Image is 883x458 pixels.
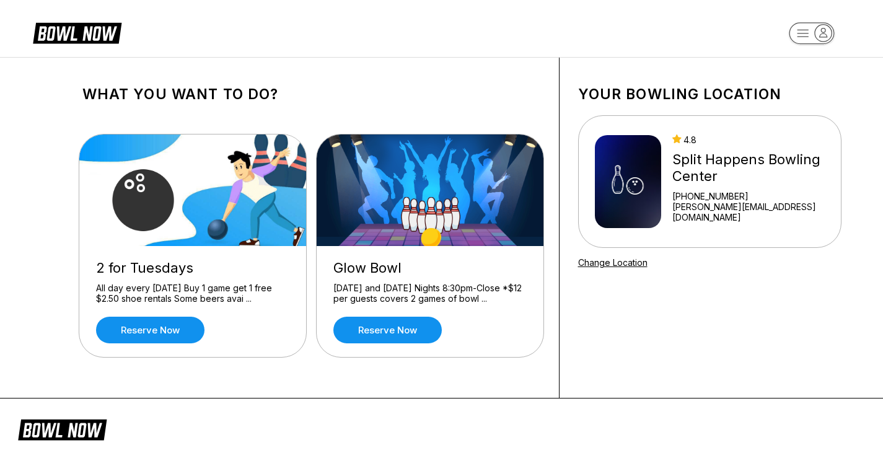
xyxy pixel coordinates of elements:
img: 2 for Tuesdays [79,134,307,246]
a: Change Location [578,257,648,268]
a: Reserve now [96,317,204,343]
img: Split Happens Bowling Center [595,135,661,228]
div: [DATE] and [DATE] Nights 8:30pm-Close *$12 per guests covers 2 games of bowl ... [333,283,527,304]
h1: Your bowling location [578,86,841,103]
div: Split Happens Bowling Center [672,151,825,185]
div: 2 for Tuesdays [96,260,289,276]
a: [PERSON_NAME][EMAIL_ADDRESS][DOMAIN_NAME] [672,201,825,222]
div: 4.8 [672,134,825,145]
div: Glow Bowl [333,260,527,276]
div: All day every [DATE] Buy 1 game get 1 free $2.50 shoe rentals Some beers avai ... [96,283,289,304]
h1: What you want to do? [82,86,540,103]
img: Glow Bowl [317,134,545,246]
a: Reserve now [333,317,442,343]
div: [PHONE_NUMBER] [672,191,825,201]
